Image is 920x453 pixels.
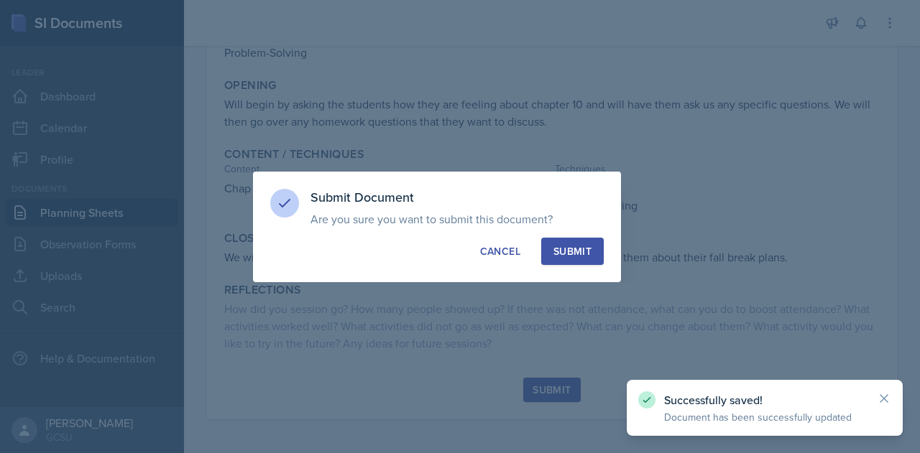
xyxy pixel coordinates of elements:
[541,238,604,265] button: Submit
[310,189,604,206] h3: Submit Document
[480,244,520,258] div: Cancel
[553,244,592,258] div: Submit
[664,410,865,424] p: Document has been successfully updated
[310,212,604,226] p: Are you sure you want to submit this document?
[664,393,865,407] p: Successfully saved!
[468,238,533,265] button: Cancel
